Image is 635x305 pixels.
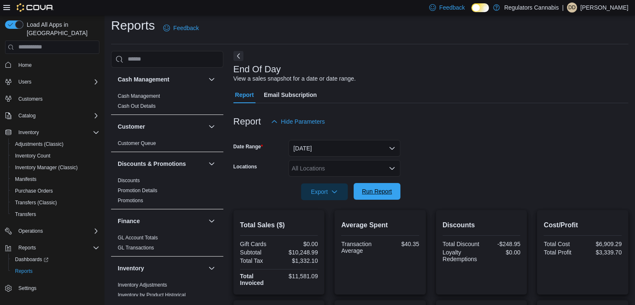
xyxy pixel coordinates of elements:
[233,64,281,74] h3: End Of Day
[118,235,158,241] a: GL Account Totals
[118,292,186,298] a: Inventory by Product Historical
[12,266,36,276] a: Reports
[18,96,43,102] span: Customers
[12,139,99,149] span: Adjustments (Classic)
[12,174,40,184] a: Manifests
[341,220,419,230] h2: Average Spent
[118,234,158,241] span: GL Account Totals
[207,263,217,273] button: Inventory
[580,3,628,13] p: [PERSON_NAME]
[118,178,140,183] a: Discounts
[118,122,145,131] h3: Customer
[111,138,223,152] div: Customer
[207,74,217,84] button: Cash Management
[15,60,35,70] a: Home
[281,257,318,264] div: $1,332.10
[118,188,157,193] a: Promotion Details
[15,283,40,293] a: Settings
[12,186,56,196] a: Purchase Orders
[12,163,81,173] a: Inventory Manager (Classic)
[15,94,46,104] a: Customers
[118,197,143,204] span: Promotions
[2,282,103,294] button: Settings
[111,17,155,34] h1: Reports
[2,76,103,88] button: Users
[8,162,103,173] button: Inventory Manager (Classic)
[443,241,480,247] div: Total Discount
[439,3,465,12] span: Feedback
[12,151,99,161] span: Inventory Count
[111,233,223,256] div: Finance
[2,110,103,122] button: Catalog
[2,242,103,254] button: Reports
[15,60,99,70] span: Home
[2,93,103,105] button: Customers
[118,140,156,147] span: Customer Queue
[8,150,103,162] button: Inventory Count
[15,152,51,159] span: Inventory Count
[12,198,99,208] span: Transfers (Classic)
[173,24,199,32] span: Feedback
[12,174,99,184] span: Manifests
[8,138,103,150] button: Adjustments (Classic)
[118,103,156,109] a: Cash Out Details
[240,273,264,286] strong: Total Invoiced
[15,199,57,206] span: Transfers (Classic)
[118,187,157,194] span: Promotion Details
[584,249,622,256] div: $3,339.70
[8,173,103,185] button: Manifests
[15,211,36,218] span: Transfers
[15,243,39,253] button: Reports
[118,122,205,131] button: Customer
[12,266,99,276] span: Reports
[118,75,170,84] h3: Cash Management
[12,151,54,161] a: Inventory Count
[12,139,67,149] a: Adjustments (Classic)
[15,188,53,194] span: Purchase Orders
[12,186,99,196] span: Purchase Orders
[2,127,103,138] button: Inventory
[18,244,36,251] span: Reports
[15,283,99,293] span: Settings
[118,160,186,168] h3: Discounts & Promotions
[18,112,35,119] span: Catalog
[8,197,103,208] button: Transfers (Classic)
[240,257,277,264] div: Total Tax
[15,268,33,274] span: Reports
[118,292,186,298] span: Inventory by Product Historical
[12,254,52,264] a: Dashboards
[118,244,154,251] span: GL Transactions
[18,285,36,292] span: Settings
[544,220,622,230] h2: Cost/Profit
[118,217,140,225] h3: Finance
[8,254,103,265] a: Dashboards
[2,225,103,237] button: Operations
[8,208,103,220] button: Transfers
[8,265,103,277] button: Reports
[18,62,32,69] span: Home
[15,127,99,137] span: Inventory
[584,241,622,247] div: $6,909.29
[118,75,205,84] button: Cash Management
[118,93,160,99] a: Cash Management
[354,183,400,200] button: Run Report
[15,94,99,104] span: Customers
[483,241,520,247] div: -$248.95
[118,198,143,203] a: Promotions
[568,3,575,13] span: DD
[281,273,318,280] div: $11,581.09
[281,249,318,256] div: $10,248.99
[544,249,581,256] div: Total Profit
[264,86,317,103] span: Email Subscription
[15,111,39,121] button: Catalog
[301,183,348,200] button: Export
[240,220,318,230] h2: Total Sales ($)
[2,59,103,71] button: Home
[12,254,99,264] span: Dashboards
[233,74,356,83] div: View a sales snapshot for a date or date range.
[18,129,39,136] span: Inventory
[118,245,154,251] a: GL Transactions
[362,187,392,196] span: Run Report
[382,241,419,247] div: $40.35
[567,3,577,13] div: Devon DeSalliers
